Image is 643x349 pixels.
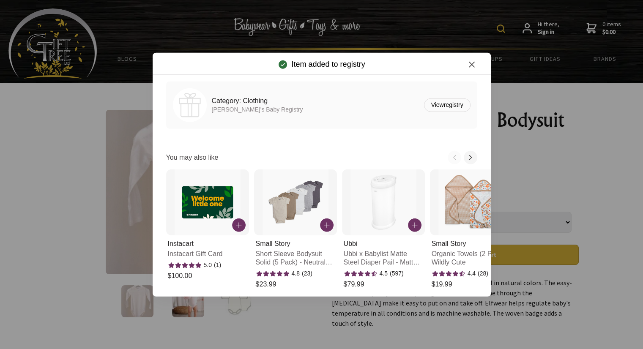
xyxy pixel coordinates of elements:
[256,270,312,278] div: Rating: 4.8 out of 5
[254,169,337,290] button: Short Sleeve Bodysuit Solid (5 Pack) - Neutral Range.Small StoryShort Sleeve Bodysuit Solid (5 Pa...
[267,281,268,287] span: .
[344,240,423,248] span: Ubbi
[168,250,223,258] span: Instacart Gift Card
[424,98,471,112] button: Viewregistry
[390,270,404,278] div: ( 597 )
[380,270,388,278] div: 4.5
[342,169,425,290] button: Ubbi x Babylist Matte Steel Diaper Pail - Matte White.UbbiUbbi x Babylist Matte Steel Diaper Pail...
[175,169,241,235] img: Instacart Gift Card.
[302,270,312,278] div: ( 23 )
[263,169,328,235] img: Short Sleeve Bodysuit Solid (5 Pack) - Neutral Range.
[445,281,452,287] span: 99
[183,272,184,278] span: .
[432,240,511,248] span: Small Story
[212,106,417,114] span: [PERSON_NAME]'s Baby Registry
[438,169,504,235] img: Organic Towels (2 Pack) - Wildly Cute.
[168,262,222,269] div: Rating: 5.0 out of 5
[269,281,276,287] span: 99
[344,270,404,278] div: Rating: 4.5 out of 5
[204,262,212,269] div: 5.0
[430,169,513,290] button: Organic Towels (2 Pack) - Wildly Cute.Small StoryOrganic Towels (2 Pack) - Wildly CuteRating: 4.4...
[166,153,219,162] h4: You may also like
[292,270,300,278] div: 4.8
[259,281,267,287] span: 23
[478,270,488,278] div: ( 28 )
[347,281,355,287] span: 79
[344,250,423,267] span: Ubbi x Babylist Matte Steel Diaper Pail - Matte White
[173,88,207,122] img: Merino Long Sleeve Bodysuit
[350,169,416,235] img: Ubbi x Babylist Matte Steel Diaper Pail - Matte White.
[256,240,335,248] span: Small Story
[168,272,172,278] span: $
[468,270,476,278] div: 4.4
[256,281,260,287] span: $
[171,272,183,278] span: 100
[168,240,223,248] span: Instacart
[256,250,335,267] span: Short Sleeve Bodysuit Solid (5 Pack) - Neutral Range
[444,101,463,108] span: registry
[344,281,347,287] span: $
[432,281,435,287] span: $
[185,272,192,278] span: 00
[214,262,221,269] div: ( 1 )
[355,281,356,287] span: .
[431,101,463,109] div: View
[432,250,511,267] span: Organic Towels (2 Pack) - Wildly Cute
[443,281,444,287] span: .
[212,97,417,105] span: Category: Clothing
[432,270,488,278] div: Rating: 4.4 out of 5
[166,82,477,129] div: Merino Long Sleeve BodysuitCategory: Clothing[PERSON_NAME]'s Baby RegistryViewregistry
[435,281,443,287] span: 19
[357,281,364,287] span: 99
[166,169,249,281] button: Instacart Gift Card.InstacartInstacart Gift CardRating: 5.0 out of 5$100.00
[291,60,365,69] span: Item added to registry
[464,151,477,164] button: Next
